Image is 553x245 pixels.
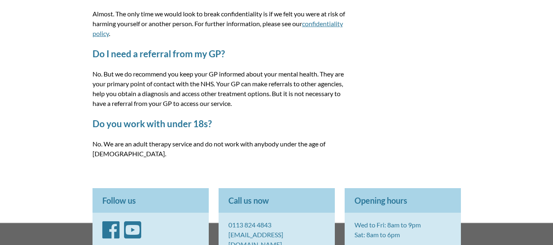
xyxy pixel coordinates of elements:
[228,221,271,229] a: 0113 824 4843
[93,118,349,129] h2: Do you work with under 18s?
[124,231,141,238] a: YouTube
[93,139,349,159] p: No. We are an adult therapy service and do not work with anybody under the age of [DEMOGRAPHIC_DA...
[345,188,461,213] p: Opening hours
[219,188,335,213] p: Call us now
[102,231,120,238] a: Facebook
[93,9,349,38] p: Almost. The only time we would look to break confidentiality is if we felt you were at risk of ha...
[124,220,141,240] i: YouTube
[93,69,349,108] p: No. But we do recommend you keep your GP informed about your mental health. They are your primary...
[93,48,349,59] h2: Do I need a referral from my GP?
[93,188,209,213] p: Follow us
[102,220,120,240] i: Facebook
[93,20,343,37] a: confidentiality policy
